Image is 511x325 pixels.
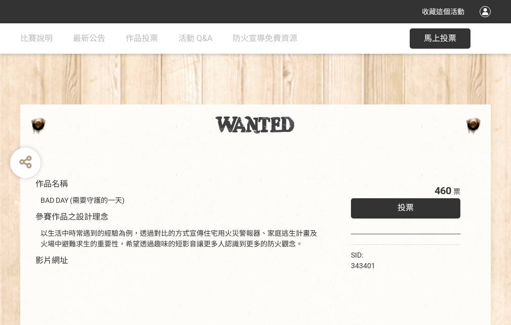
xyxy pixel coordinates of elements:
iframe: Facebook Share [378,250,428,260]
a: 比賽說明 [20,23,53,54]
span: 作品投票 [126,33,158,43]
div: BAD DAY (需要守護的一天) [41,195,321,206]
span: 活動 Q&A [178,33,212,43]
span: 參賽作品之設計理念 [35,212,108,222]
a: 最新公告 [73,23,105,54]
span: 馬上投票 [424,33,456,43]
span: 收藏這個活動 [422,8,464,16]
span: 460 [435,185,451,197]
span: 防火宣導免費資源 [232,33,297,43]
span: 最新公告 [73,33,105,43]
span: 比賽說明 [20,33,53,43]
span: 投票 [398,203,414,212]
a: 作品投票 [126,23,158,54]
button: 馬上投票 [410,28,470,49]
a: 防火宣導免費資源 [232,23,297,54]
span: SID: 343401 [351,251,375,270]
span: 票 [453,188,460,196]
div: 以生活中時常遇到的經驗為例，透過對比的方式宣傳住宅用火災警報器、家庭逃生計畫及火場中避難求生的重要性，希望透過趣味的短影音讓更多人認識到更多的防火觀念。 [41,228,321,249]
a: 活動 Q&A [178,23,212,54]
span: 作品名稱 [35,179,68,189]
span: 影片網址 [35,256,68,265]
